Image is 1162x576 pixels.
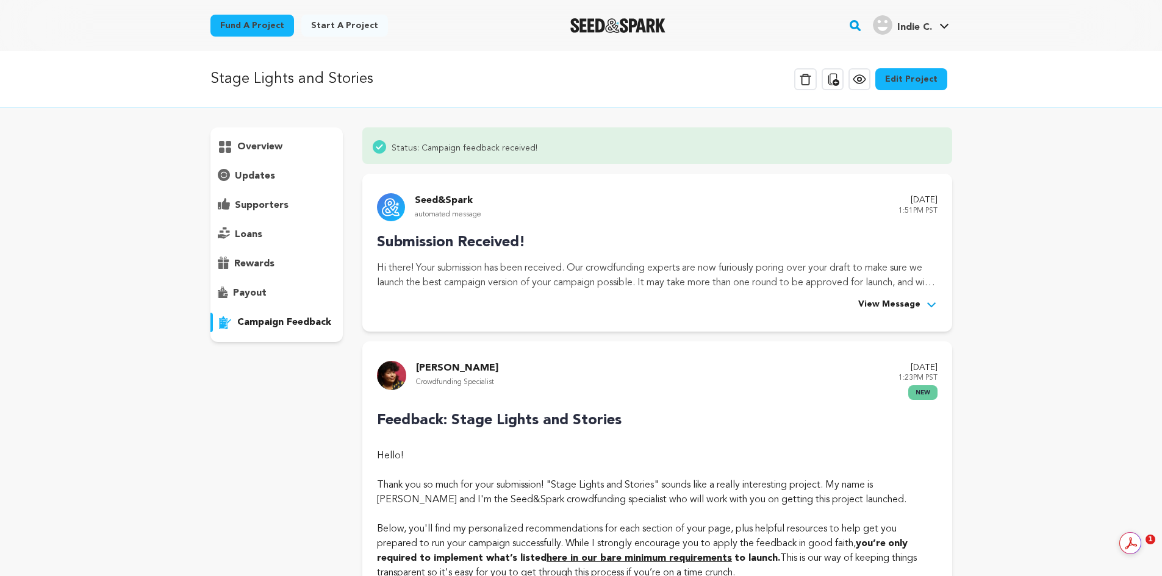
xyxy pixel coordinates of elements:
[235,198,289,213] p: supporters
[392,140,537,154] span: Status: Campaign feedback received!
[210,283,343,303] button: payout
[301,15,388,37] a: Start a project
[210,68,373,90] p: Stage Lights and Stories
[570,18,666,33] img: Seed&Spark Logo Dark Mode
[210,225,343,244] button: loans
[734,553,780,563] strong: to launch.
[547,553,732,563] a: here in our bare minimum requirements
[415,193,481,208] p: Seed&Spark
[210,15,294,37] a: Fund a project
[908,385,938,400] span: new
[210,137,343,157] button: overview
[858,297,920,312] span: View Message
[377,232,937,254] p: Submission Received!
[235,227,262,242] p: loans
[897,23,932,32] span: Indie C.
[235,169,275,183] p: updates
[875,68,947,90] a: Edit Project
[873,15,932,35] div: Indie C.'s Profile
[377,410,937,432] p: Feedback: Stage Lights and Stories
[858,297,938,312] button: View Message
[898,193,938,208] p: [DATE]
[898,371,938,385] p: 1:23PM PST
[377,449,937,507] div: Hello! Thank you so much for your submission! "Stage Lights and Stories" sounds like a really int...
[416,375,498,389] p: Crowdfunding Specialist
[870,13,952,38] span: Indie C.'s Profile
[873,15,892,35] img: user.png
[870,13,952,35] a: Indie C.'s Profile
[377,361,406,390] img: 9732bf93d350c959.jpg
[856,539,886,549] strong: you’re
[377,261,937,290] p: Hi there! Your submission has been received. Our crowdfunding experts are now furiously poring ov...
[570,18,666,33] a: Seed&Spark Homepage
[898,204,938,218] p: 1:51PM PST
[416,361,498,375] p: [PERSON_NAME]
[234,257,274,271] p: rewards
[210,313,343,332] button: campaign feedback
[210,254,343,274] button: rewards
[237,315,331,330] p: campaign feedback
[210,196,343,215] button: supporters
[237,140,282,154] p: overview
[233,286,267,300] p: payout
[415,208,481,222] p: automated message
[210,166,343,186] button: updates
[898,361,938,375] p: [DATE]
